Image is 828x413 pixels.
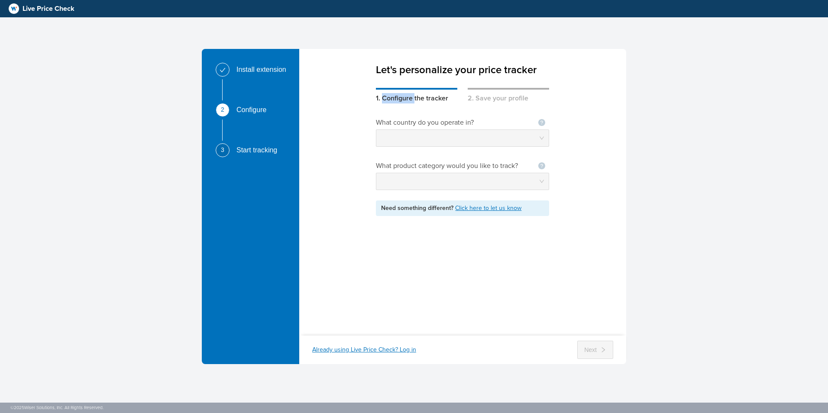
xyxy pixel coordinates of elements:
[455,204,521,212] a: Click here to let us know
[236,63,293,77] div: Install extension
[9,3,19,14] img: logo
[236,103,273,117] div: Configure
[376,88,457,103] div: 1. Configure the tracker
[221,106,224,113] span: 2
[468,88,549,103] div: 2. Save your profile
[538,119,545,126] span: question-circle
[236,143,284,157] div: Start tracking
[23,3,74,14] span: Live Price Check
[220,67,226,73] span: check
[376,161,527,171] div: What product category would you like to track?
[538,162,545,169] span: question-circle
[381,204,455,212] span: Need something different?
[376,117,484,128] div: What country do you operate in?
[221,147,224,153] span: 3
[376,49,549,77] div: Let's personalize your price tracker
[312,345,416,354] div: Already using Live Price Check? Log in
